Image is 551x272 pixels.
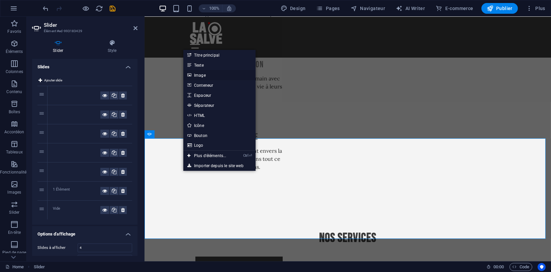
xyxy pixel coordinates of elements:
span: Ajouter slide [44,76,62,84]
button: Design [278,3,308,14]
i: Enregistrer (Ctrl+S) [109,5,117,12]
h4: Slider [32,40,87,54]
nav: breadcrumb [34,263,45,271]
div: 1 Élément [53,187,100,195]
h4: Options d'affichage [32,226,137,238]
span: E-commerce [436,5,473,12]
span: Cliquez pour sélectionner. Double-cliquez pour modifier. [34,263,45,271]
i: Lors du redimensionnement, ajuster automatiquement le niveau de zoom en fonction de l'appareil sé... [226,5,232,11]
button: Navigateur [348,3,388,14]
span: AI Writer [396,5,425,12]
span: Pages [316,5,340,12]
h6: 100% [209,4,219,12]
p: Slider [9,210,20,215]
label: Slides à afficher [37,246,78,250]
button: AI Writer [393,3,428,14]
p: Colonnes [6,69,23,74]
h4: Style [87,40,137,54]
a: Texte [183,60,256,70]
a: Cliquez pour annuler la sélection. Double-cliquez pour ouvrir Pages. [5,263,24,271]
a: Séparateur [183,100,256,110]
i: ⏎ [249,153,252,158]
h2: Slider [44,22,137,28]
span: 00 00 [493,263,504,271]
i: Annuler : Ajouter slide (Ctrl+Z) [42,5,50,12]
span: Code [513,263,529,271]
button: Publier [481,3,518,14]
a: Bouton [183,130,256,140]
button: Cliquez ici pour quitter le mode Aperçu et poursuivre l'édition. [82,4,90,12]
button: E-commerce [433,3,476,14]
i: Ctrl [243,153,249,158]
button: save [109,4,117,12]
p: Éléments [6,49,23,54]
span: Design [281,5,306,12]
button: Usercentrics [538,263,546,271]
p: Accordéon [4,129,24,135]
button: undo [42,4,50,12]
span: Publier [487,5,513,12]
button: 100% [199,4,222,12]
p: Contenu [6,89,22,94]
a: Logo [183,140,256,150]
p: Images [8,190,21,195]
a: Importer depuis le site web [183,161,256,171]
h4: Slides [32,59,137,71]
button: Ajouter slide [37,76,63,84]
a: Conteneur [183,80,256,90]
div: Vide [53,206,100,214]
p: Tableaux [6,149,23,155]
button: Pages [314,3,343,14]
h6: Durée de la session [486,263,504,271]
a: Espaceur [183,90,256,100]
p: Favoris [7,29,21,34]
a: Icône [183,120,256,130]
span: Navigateur [351,5,385,12]
button: reload [95,4,103,12]
span: : [498,264,499,269]
a: Ctrl⏎Plus d'éléments... [183,151,231,161]
h3: Élément #ed-993183429 [44,28,124,34]
i: Actualiser la page [96,5,103,12]
p: En-tête [8,230,21,235]
div: Design (Ctrl+Alt+Y) [278,3,308,14]
p: Boîtes [9,109,20,115]
span: Plus [526,5,545,12]
p: Pied de page [2,250,26,255]
a: Image [183,70,256,80]
a: Titre principal [183,50,256,60]
button: Plus [523,3,548,14]
a: HTML [183,110,256,120]
button: Code [510,263,532,271]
